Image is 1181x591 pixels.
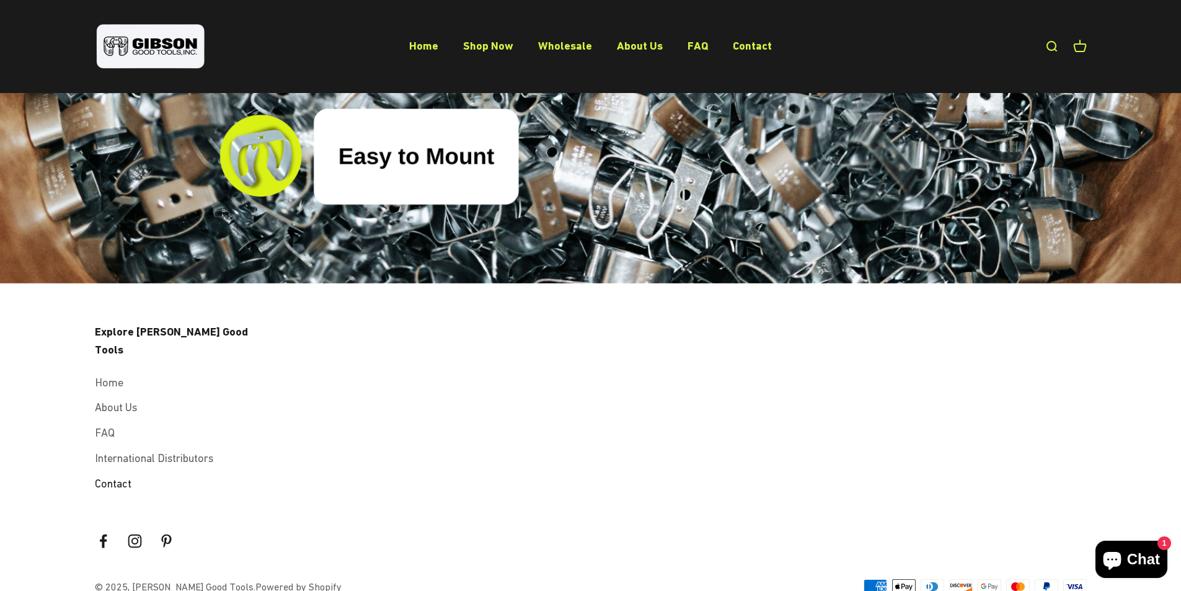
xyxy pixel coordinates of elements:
[95,323,250,359] p: Explore [PERSON_NAME] Good Tools
[95,424,115,442] a: FAQ
[158,533,175,549] a: Follow on Pinterest
[538,39,592,52] a: Wholesale
[409,39,438,52] a: Home
[617,39,663,52] a: About Us
[688,39,708,52] a: FAQ
[95,475,131,493] a: Contact
[95,399,137,417] a: About Us
[95,450,213,468] a: International Distributors
[95,533,112,549] a: Follow on Facebook
[733,39,772,52] a: Contact
[463,39,513,52] a: Shop Now
[1092,541,1171,581] inbox-online-store-chat: Shopify online store chat
[95,374,123,392] a: Home
[126,533,143,549] a: Follow on Instagram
